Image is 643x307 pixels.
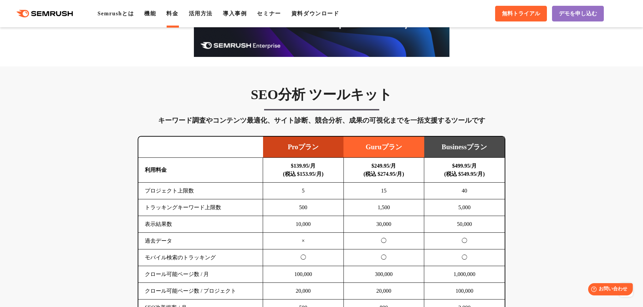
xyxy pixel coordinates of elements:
[559,10,597,17] span: デモを申し込む
[138,86,505,103] h3: SEO分析 ツールキット
[257,11,281,16] a: セミナー
[343,216,424,233] td: 30,000
[263,266,344,283] td: 100,000
[283,163,323,177] b: $139.95/月 (税込 $153.95/月)
[343,199,424,216] td: 1,500
[138,183,263,199] td: プロジェクト上限数
[144,11,156,16] a: 機能
[424,137,505,158] td: Businessプラン
[502,10,540,17] span: 無料トライアル
[495,6,547,21] a: 無料トライアル
[263,199,344,216] td: 500
[138,199,263,216] td: トラッキングキーワード上限数
[223,11,247,16] a: 導入事例
[424,266,505,283] td: 1,000,000
[145,167,167,173] b: 利用料金
[424,249,505,266] td: ◯
[263,137,344,158] td: Proプラン
[263,249,344,266] td: ◯
[138,216,263,233] td: 表示結果数
[263,283,344,300] td: 20,000
[424,199,505,216] td: 5,000
[138,115,505,126] div: キーワード調査やコンテンツ最適化、サイト診断、競合分析、成果の可視化までを一括支援するツールです
[424,283,505,300] td: 100,000
[343,233,424,249] td: ◯
[343,266,424,283] td: 300,000
[263,233,344,249] td: ×
[138,233,263,249] td: 過去データ
[263,216,344,233] td: 10,000
[189,11,213,16] a: 活用方法
[343,183,424,199] td: 15
[263,183,344,199] td: 5
[424,183,505,199] td: 40
[343,137,424,158] td: Guruプラン
[166,11,178,16] a: 料金
[364,163,404,177] b: $249.95/月 (税込 $274.95/月)
[343,283,424,300] td: 20,000
[291,11,339,16] a: 資料ダウンロード
[138,266,263,283] td: クロール可能ページ数 / 月
[138,249,263,266] td: モバイル検索のトラッキング
[138,283,263,300] td: クロール可能ページ数 / プロジェクト
[582,280,636,300] iframe: Help widget launcher
[424,216,505,233] td: 50,000
[444,163,485,177] b: $499.95/月 (税込 $549.95/月)
[424,233,505,249] td: ◯
[343,249,424,266] td: ◯
[552,6,604,21] a: デモを申し込む
[97,11,134,16] a: Semrushとは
